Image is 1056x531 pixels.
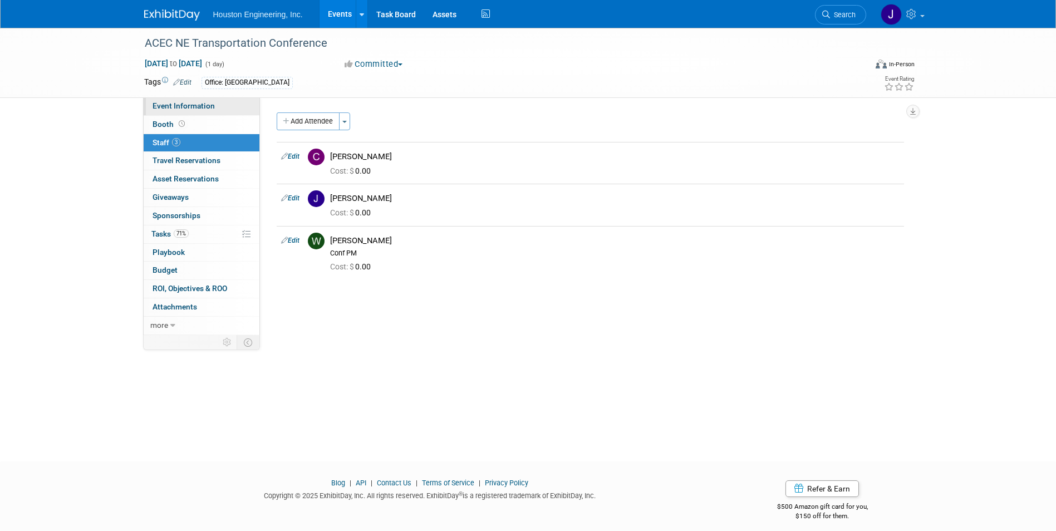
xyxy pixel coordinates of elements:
[308,233,325,249] img: W.jpg
[347,479,354,487] span: |
[330,235,900,246] div: [PERSON_NAME]
[485,479,528,487] a: Privacy Policy
[174,229,189,238] span: 71%
[144,317,259,335] a: more
[815,5,866,24] a: Search
[202,77,293,88] div: Office: [GEOGRAPHIC_DATA]
[330,249,900,258] div: Conf PM
[308,149,325,165] img: C.jpg
[830,11,856,19] span: Search
[368,479,375,487] span: |
[733,495,912,520] div: $500 Amazon gift card for you,
[330,208,375,217] span: 0.00
[144,58,203,68] span: [DATE] [DATE]
[153,265,178,274] span: Budget
[144,244,259,262] a: Playbook
[144,152,259,170] a: Travel Reservations
[281,153,299,160] a: Edit
[876,60,887,68] img: Format-Inperson.png
[144,298,259,316] a: Attachments
[330,166,355,175] span: Cost: $
[141,33,849,53] div: ACEC NE Transportation Conference
[153,156,220,165] span: Travel Reservations
[330,262,375,271] span: 0.00
[476,479,483,487] span: |
[213,10,303,19] span: Houston Engineering, Inc.
[308,190,325,207] img: J.jpg
[144,170,259,188] a: Asset Reservations
[153,174,219,183] span: Asset Reservations
[144,280,259,298] a: ROI, Objectives & ROO
[377,479,411,487] a: Contact Us
[881,4,902,25] img: Jessica Lambrecht
[785,480,859,497] a: Refer & Earn
[341,58,407,70] button: Committed
[150,321,168,330] span: more
[153,101,215,110] span: Event Information
[153,120,187,129] span: Booth
[153,284,227,293] span: ROI, Objectives & ROO
[733,512,912,521] div: $150 off for them.
[277,112,340,130] button: Add Attendee
[413,479,420,487] span: |
[168,59,179,68] span: to
[144,134,259,152] a: Staff3
[459,491,463,497] sup: ®
[144,9,200,21] img: ExhibitDay
[888,60,915,68] div: In-Person
[153,248,185,257] span: Playbook
[330,151,900,162] div: [PERSON_NAME]
[281,237,299,244] a: Edit
[144,189,259,206] a: Giveaways
[173,78,191,86] a: Edit
[330,166,375,175] span: 0.00
[144,97,259,115] a: Event Information
[800,58,915,75] div: Event Format
[330,193,900,204] div: [PERSON_NAME]
[330,208,355,217] span: Cost: $
[884,76,914,82] div: Event Rating
[422,479,474,487] a: Terms of Service
[151,229,189,238] span: Tasks
[144,207,259,225] a: Sponsorships
[331,479,345,487] a: Blog
[172,138,180,146] span: 3
[153,193,189,201] span: Giveaways
[144,262,259,279] a: Budget
[356,479,366,487] a: API
[144,225,259,243] a: Tasks71%
[237,335,259,350] td: Toggle Event Tabs
[144,488,716,501] div: Copyright © 2025 ExhibitDay, Inc. All rights reserved. ExhibitDay is a registered trademark of Ex...
[153,138,180,147] span: Staff
[218,335,237,350] td: Personalize Event Tab Strip
[153,302,197,311] span: Attachments
[281,194,299,202] a: Edit
[176,120,187,128] span: Booth not reserved yet
[144,116,259,134] a: Booth
[204,61,224,68] span: (1 day)
[153,211,200,220] span: Sponsorships
[144,76,191,89] td: Tags
[330,262,355,271] span: Cost: $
